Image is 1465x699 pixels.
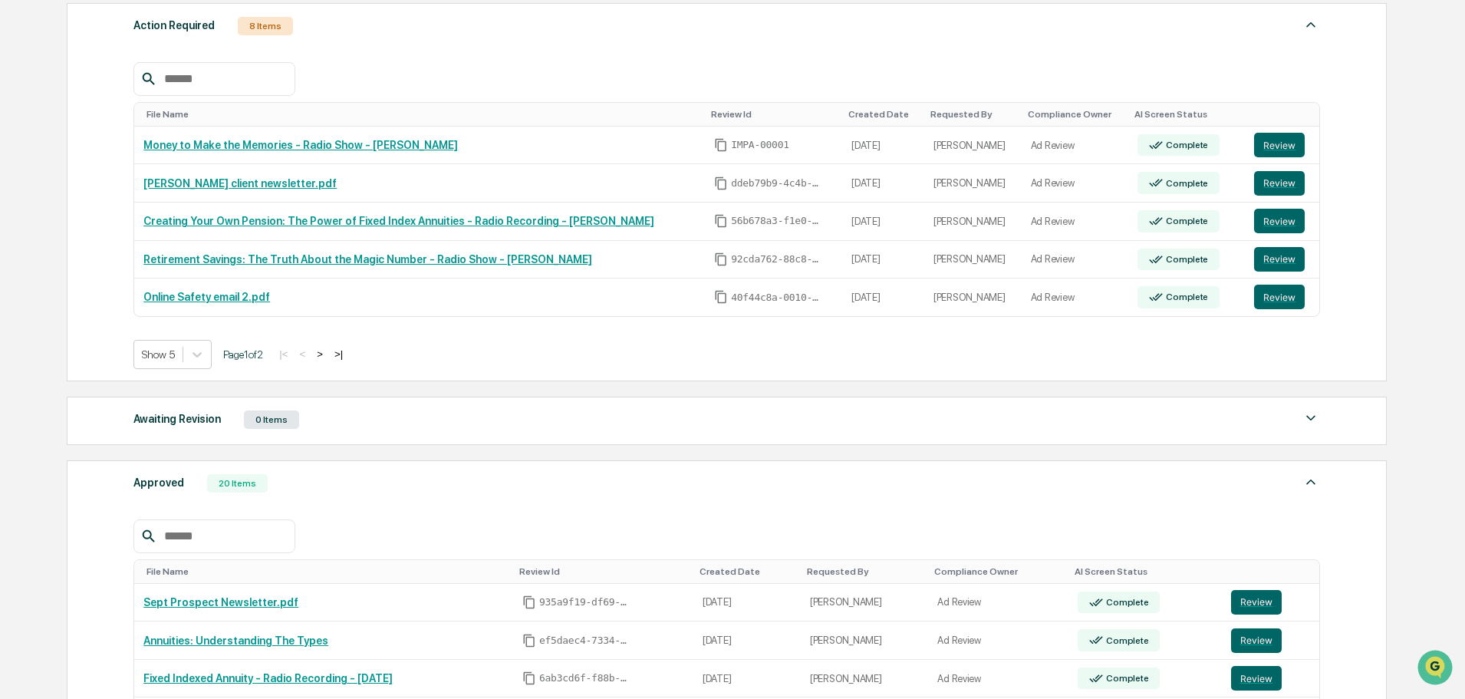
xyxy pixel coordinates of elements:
[207,474,268,493] div: 20 Items
[1163,140,1208,150] div: Complete
[842,279,924,316] td: [DATE]
[1163,178,1208,189] div: Complete
[848,109,918,120] div: Toggle SortBy
[1231,666,1310,691] a: Review
[714,290,728,304] span: Copy Id
[143,291,270,303] a: Online Safety email 2.pdf
[1302,15,1320,34] img: caret
[522,671,536,685] span: Copy Id
[238,17,293,35] div: 8 Items
[223,348,263,361] span: Page 1 of 2
[522,634,536,648] span: Copy Id
[1302,409,1320,427] img: caret
[146,566,507,577] div: Toggle SortBy
[9,266,105,294] a: 🖐️Preclearance
[1254,285,1310,309] a: Review
[9,295,103,323] a: 🔎Data Lookup
[924,203,1022,241] td: [PERSON_NAME]
[1254,171,1305,196] button: Review
[807,566,922,577] div: Toggle SortBy
[15,303,28,315] div: 🔎
[711,109,836,120] div: Toggle SortBy
[143,215,654,227] a: Creating Your Own Pension: The Power of Fixed Index Annuities - Radio Recording - [PERSON_NAME]
[1028,109,1122,120] div: Toggle SortBy
[15,32,279,57] p: How can we help?
[15,274,28,286] div: 🖐️
[295,348,310,361] button: <
[539,672,631,684] span: 6ab3cd6f-f88b-4460-aea0-ec859a33aa68
[924,127,1022,165] td: [PERSON_NAME]
[143,596,298,608] a: Sept Prospect Newsletter.pdf
[1022,127,1128,165] td: Ad Review
[731,139,789,151] span: IMPA-00001
[1254,209,1305,233] button: Review
[539,635,631,647] span: ef5daec4-7334-4458-b1d9-a181fd4f575d
[928,660,1068,698] td: Ad Review
[1254,209,1310,233] a: Review
[924,241,1022,279] td: [PERSON_NAME]
[1254,285,1305,309] button: Review
[1231,628,1282,653] button: Review
[1231,666,1282,691] button: Review
[31,302,97,317] span: Data Lookup
[714,138,728,152] span: Copy Id
[842,241,924,279] td: [DATE]
[1254,171,1310,196] a: Review
[105,266,196,294] a: 🗄️Attestations
[133,473,184,493] div: Approved
[1163,254,1208,265] div: Complete
[143,139,458,151] a: Money to Make the Memories - Radio Show - [PERSON_NAME]
[924,279,1022,316] td: [PERSON_NAME]
[1231,590,1282,615] button: Review
[153,339,186,351] span: Pylon
[1416,648,1457,690] iframe: Open customer support
[31,209,43,222] img: 1746055101610-c473b297-6a78-478c-a979-82029cc54cd1
[1231,590,1310,615] a: Review
[127,209,133,221] span: •
[15,117,43,145] img: 1746055101610-c473b297-6a78-478c-a979-82029cc54cd1
[1022,164,1128,203] td: Ad Review
[238,167,279,186] button: See all
[48,209,124,221] span: [PERSON_NAME]
[143,177,337,190] a: [PERSON_NAME] client newsletter.pdf
[1302,473,1320,491] img: caret
[1254,133,1305,157] button: Review
[261,122,279,140] button: Start new chat
[934,566,1062,577] div: Toggle SortBy
[693,622,801,660] td: [DATE]
[522,595,536,609] span: Copy Id
[842,203,924,241] td: [DATE]
[693,584,801,622] td: [DATE]
[1163,216,1208,226] div: Complete
[15,170,103,183] div: Past conversations
[1254,247,1310,272] a: Review
[1234,566,1313,577] div: Toggle SortBy
[714,214,728,228] span: Copy Id
[108,338,186,351] a: Powered byPylon
[133,409,221,429] div: Awaiting Revision
[1022,279,1128,316] td: Ad Review
[714,176,728,190] span: Copy Id
[714,252,728,266] span: Copy Id
[928,584,1068,622] td: Ad Review
[1163,292,1208,302] div: Complete
[801,660,928,698] td: [PERSON_NAME]
[244,410,299,429] div: 0 Items
[143,672,393,684] a: Fixed Indexed Annuity - Radio Recording - [DATE]
[111,274,123,286] div: 🗄️
[731,253,823,265] span: 92cda762-88c8-4765-9d57-1e5705903939
[69,117,252,133] div: Start new chat
[693,660,801,698] td: [DATE]
[801,622,928,660] td: [PERSON_NAME]
[1075,566,1216,577] div: Toggle SortBy
[801,584,928,622] td: [PERSON_NAME]
[519,566,687,577] div: Toggle SortBy
[842,127,924,165] td: [DATE]
[1103,635,1148,646] div: Complete
[1257,109,1313,120] div: Toggle SortBy
[133,15,215,35] div: Action Required
[1134,109,1239,120] div: Toggle SortBy
[928,622,1068,660] td: Ad Review
[275,348,292,361] button: |<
